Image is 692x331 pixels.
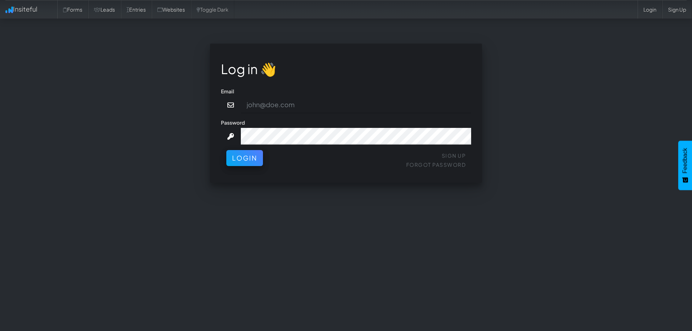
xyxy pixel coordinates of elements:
[152,0,191,19] a: Websites
[682,148,688,173] span: Feedback
[442,152,466,159] a: Sign Up
[241,97,471,113] input: john@doe.com
[221,62,471,76] h1: Log in 👋
[88,0,121,19] a: Leads
[191,0,234,19] a: Toggle Dark
[121,0,152,19] a: Entries
[662,0,692,19] a: Sign Up
[221,88,234,95] label: Email
[406,161,466,168] a: Forgot Password
[678,141,692,190] button: Feedback - Show survey
[221,119,245,126] label: Password
[638,0,662,19] a: Login
[57,0,88,19] a: Forms
[226,150,263,166] button: Login
[5,7,13,13] img: icon.png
